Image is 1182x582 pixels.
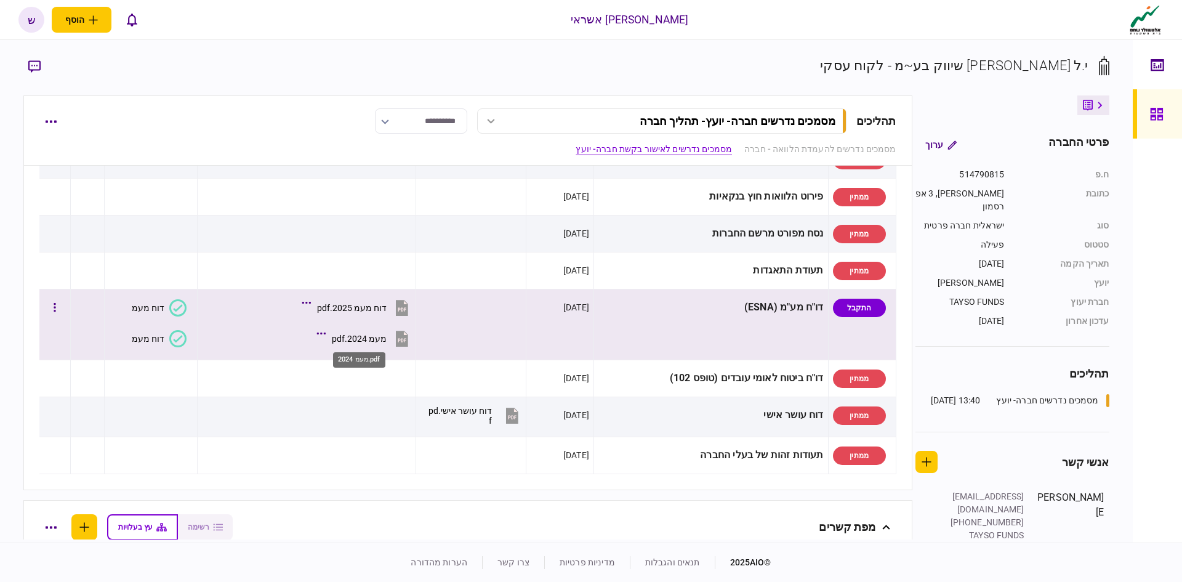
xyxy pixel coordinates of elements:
[915,315,1005,328] div: [DATE]
[833,299,886,317] div: התקבל
[1037,490,1104,555] div: [PERSON_NAME]
[833,188,886,206] div: ממתין
[333,352,385,368] div: מעמ 2024.pdf
[915,257,1005,270] div: [DATE]
[132,303,164,313] div: דוח מעמ
[52,7,111,33] button: פתח תפריט להוספת לקוח
[1017,257,1109,270] div: תאריך הקמה
[576,143,732,156] a: מסמכים נדרשים לאישור בקשת חברה- יועץ
[427,406,492,426] div: דוח עושר אישי.pdf
[563,372,589,384] div: [DATE]
[563,409,589,421] div: [DATE]
[915,277,1005,289] div: [PERSON_NAME]
[944,490,1024,516] div: [EMAIL_ADDRESS][DOMAIN_NAME]
[132,330,187,347] button: דוח מעמ
[1017,315,1109,328] div: עדכון אחרון
[833,406,886,425] div: ממתין
[915,365,1109,382] div: תהליכים
[1017,187,1109,213] div: כתובת
[571,12,689,28] div: [PERSON_NAME] אשראי
[119,7,145,33] button: פתח רשימת התראות
[497,557,529,567] a: צרו קשר
[411,557,467,567] a: הערות מהדורה
[188,523,209,531] span: רשימה
[1017,296,1109,309] div: חברת יעוץ
[915,168,1005,181] div: 514790815
[560,557,615,567] a: מדיניות פרטיות
[1017,238,1109,251] div: סטטוס
[1017,277,1109,289] div: יועץ
[744,143,896,156] a: מסמכים נדרשים להעמדת הלוואה - חברה
[915,296,1005,309] div: TAYSO FUNDS
[833,447,886,465] div: ממתין
[598,402,824,429] div: דוח עושר אישי
[107,514,178,540] button: עץ בעלויות
[563,301,589,313] div: [DATE]
[563,449,589,461] div: [DATE]
[18,7,44,33] button: ש
[598,220,824,248] div: נסח מפורט מרשם החברות
[715,556,771,569] div: © 2025 AIO
[819,514,875,540] div: מפת קשרים
[820,55,1088,76] div: י.ל [PERSON_NAME] שיווק בע~מ - לקוח עסקי
[640,115,835,127] div: מסמכים נדרשים חברה- יועץ - תהליך חברה
[833,262,886,280] div: ממתין
[332,334,387,344] div: מעמ 2024.pdf
[931,394,981,407] div: 13:40 [DATE]
[305,294,411,321] button: דוח מעמ 2025.pdf
[856,113,896,129] div: תהליכים
[563,227,589,240] div: [DATE]
[598,294,824,321] div: דו"ח מע"מ (ESNA)
[915,219,1005,232] div: ישראלית חברה פרטית
[118,523,153,531] span: עץ בעלויות
[1127,4,1164,35] img: client company logo
[477,108,846,134] button: מסמכים נדרשים חברה- יועץ- תהליך חברה
[598,365,824,392] div: דו"ח ביטוח לאומי עובדים (טופס 102)
[833,370,886,388] div: ממתין
[915,238,1005,251] div: פעילה
[563,264,589,277] div: [DATE]
[563,190,589,203] div: [DATE]
[931,394,1109,407] a: מסמכים נדרשים חברה- יועץ13:40 [DATE]
[178,514,233,540] button: רשימה
[598,257,824,285] div: תעודת התאגדות
[833,225,886,243] div: ממתין
[944,529,1024,542] div: TAYSO FUNDS
[1048,134,1109,156] div: פרטי החברה
[132,334,164,344] div: דוח מעמ
[915,134,967,156] button: ערוך
[915,187,1005,213] div: [PERSON_NAME], 3 אפרסמון
[1062,454,1109,471] div: אנשי קשר
[996,394,1098,407] div: מסמכים נדרשים חברה- יועץ
[132,299,187,317] button: דוח מעמ
[1017,168,1109,181] div: ח.פ
[427,402,521,429] button: דוח עושר אישי.pdf
[645,557,700,567] a: תנאים והגבלות
[598,442,824,469] div: תעודות זהות של בעלי החברה
[598,183,824,211] div: פירוט הלוואות חוץ בנקאיות
[1017,219,1109,232] div: סוג
[944,516,1024,529] div: [PHONE_NUMBER]
[317,303,387,313] div: דוח מעמ 2025.pdf
[320,325,411,352] button: מעמ 2024.pdf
